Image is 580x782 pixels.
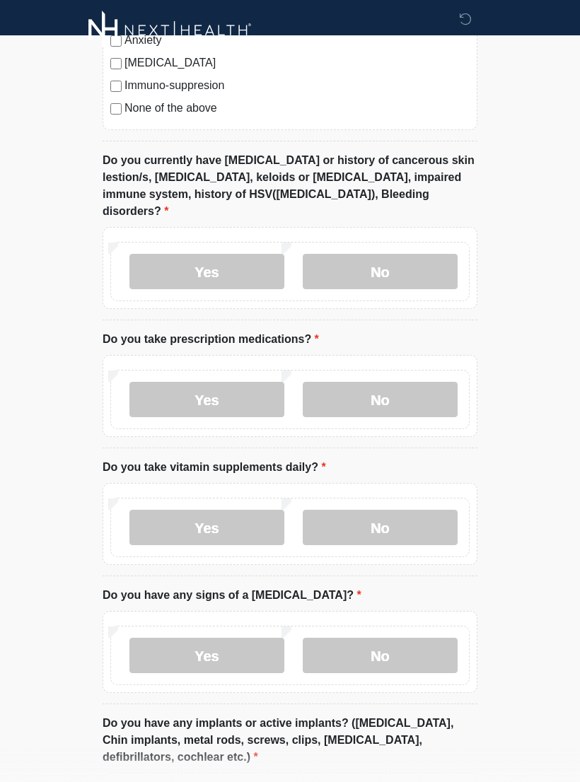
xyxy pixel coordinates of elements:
label: Do you currently have [MEDICAL_DATA] or history of cancerous skin lestion/s, [MEDICAL_DATA], kelo... [103,152,477,220]
label: Do you have any signs of a [MEDICAL_DATA]? [103,587,361,604]
label: Yes [129,382,284,417]
label: Yes [129,510,284,545]
input: None of the above [110,103,122,115]
input: [MEDICAL_DATA] [110,58,122,69]
label: Do you take vitamin supplements daily? [103,459,326,476]
label: Yes [129,254,284,289]
label: No [303,254,458,289]
label: No [303,382,458,417]
label: Do you take prescription medications? [103,331,319,348]
label: [MEDICAL_DATA] [124,54,470,71]
label: None of the above [124,100,470,117]
label: Do you have any implants or active implants? ([MEDICAL_DATA], Chin implants, metal rods, screws, ... [103,715,477,766]
label: No [303,510,458,545]
input: Immuno-suppresion [110,81,122,92]
label: No [303,638,458,673]
label: Yes [129,638,284,673]
label: Immuno-suppresion [124,77,470,94]
img: Next-Health Logo [88,11,252,49]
